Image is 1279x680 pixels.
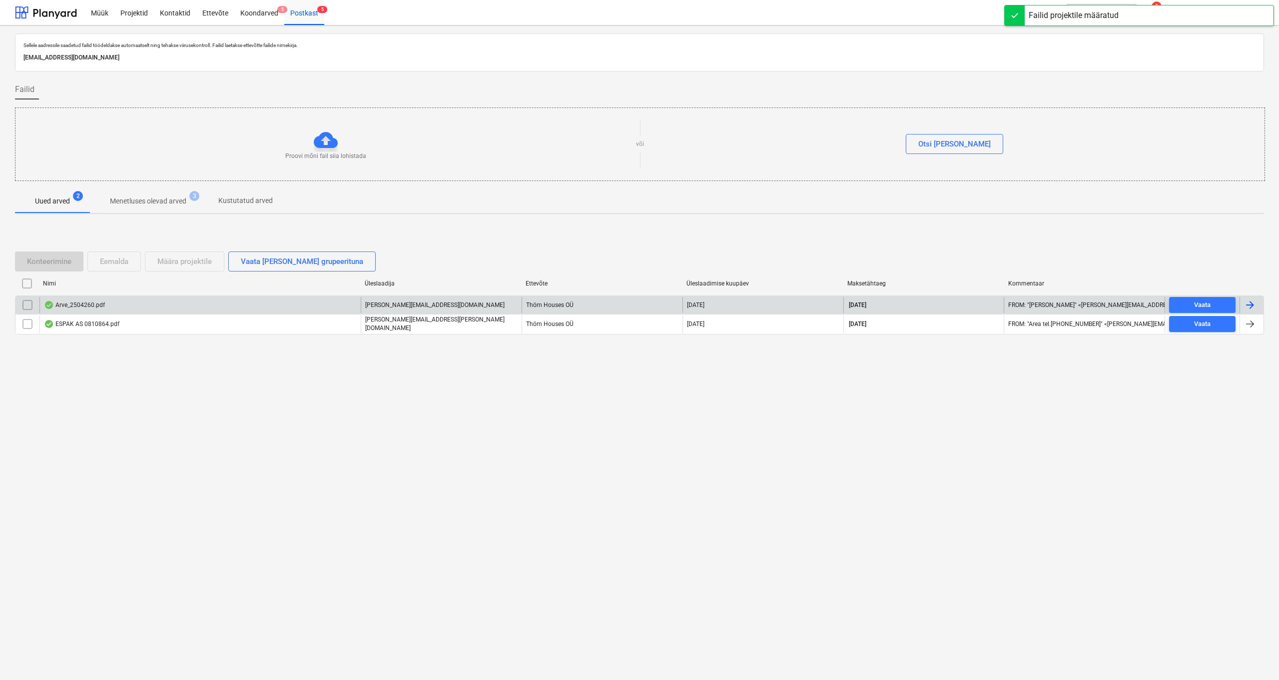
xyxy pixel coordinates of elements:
div: ESPAK AS 0810864.pdf [44,320,119,328]
span: [DATE] [848,301,867,309]
p: [EMAIL_ADDRESS][DOMAIN_NAME] [23,52,1256,63]
div: Thörn Houses OÜ [522,297,682,313]
span: [DATE] [848,320,867,328]
div: Thörn Houses OÜ [522,315,682,332]
div: Andmed failist loetud [44,320,54,328]
p: Proovi mõni fail siia lohistada [285,152,366,160]
button: Vaata [PERSON_NAME] grupeerituna [228,251,376,271]
span: 2 [73,191,83,201]
div: Proovi mõni fail siia lohistadavõiOtsi [PERSON_NAME] [15,107,1265,181]
p: Menetluses olevad arved [110,196,186,206]
div: Andmed failist loetud [44,301,54,309]
span: Failid [15,83,34,95]
span: 5 [317,6,327,13]
p: [PERSON_NAME][EMAIL_ADDRESS][PERSON_NAME][DOMAIN_NAME] [365,315,518,332]
p: Uued arved [35,196,70,206]
div: Vaata [1194,318,1211,330]
button: Vaata [1169,297,1236,313]
div: Ettevõte [526,280,678,287]
div: Vaata [PERSON_NAME] grupeerituna [241,255,363,268]
div: Maksetähtaeg [847,280,1000,287]
p: [PERSON_NAME][EMAIL_ADDRESS][DOMAIN_NAME] [365,301,505,309]
p: Sellele aadressile saadetud failid töödeldakse automaatselt ning tehakse viirusekontroll. Failid ... [23,42,1256,48]
div: Arve_2504260.pdf [44,301,105,309]
div: Üleslaadija [365,280,518,287]
div: Otsi [PERSON_NAME] [918,137,991,150]
div: [DATE] [687,320,704,327]
p: Kustutatud arved [218,195,273,206]
span: 5 [277,6,287,13]
div: Failid projektile määratud [1029,9,1119,21]
div: Vaata [1194,299,1211,311]
div: Kommentaar [1008,280,1161,287]
div: Nimi [43,280,357,287]
p: või [636,140,644,148]
div: Üleslaadimise kuupäev [686,280,839,287]
span: 3 [189,191,199,201]
button: Otsi [PERSON_NAME] [906,134,1003,154]
div: [DATE] [687,301,704,308]
button: Vaata [1169,316,1236,332]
